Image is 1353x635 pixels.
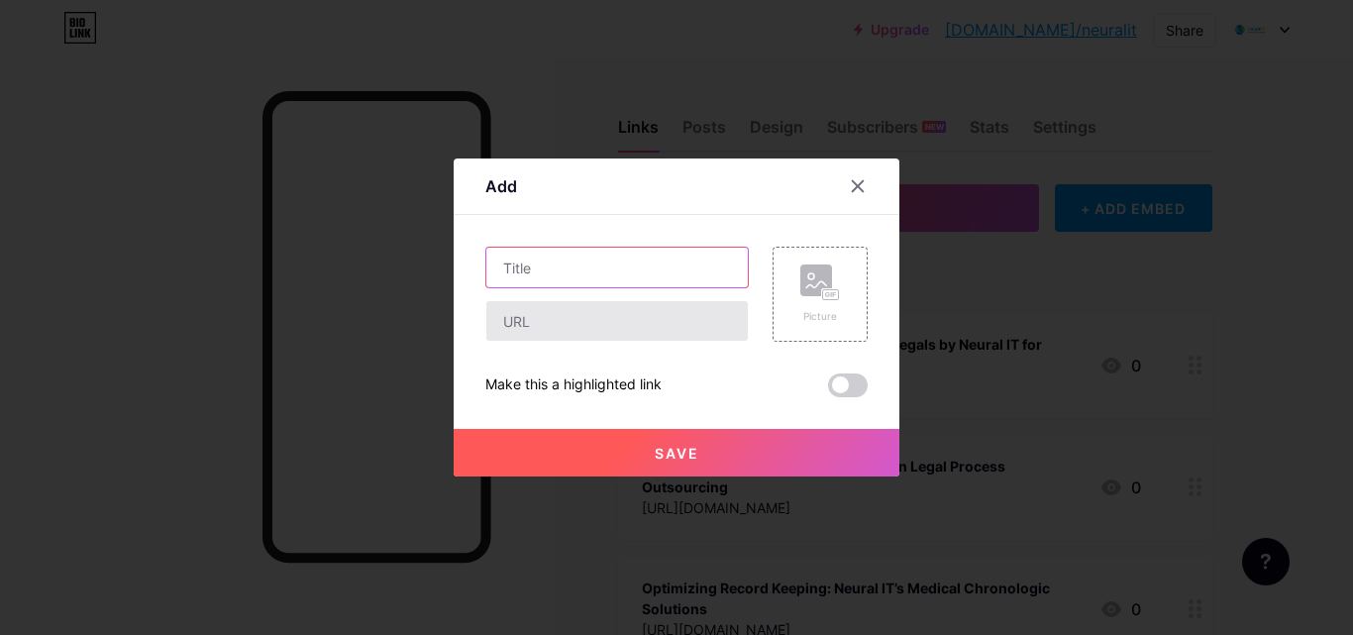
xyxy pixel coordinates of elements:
[485,174,517,198] div: Add
[485,373,662,397] div: Make this a highlighted link
[454,429,899,476] button: Save
[486,301,748,341] input: URL
[800,309,840,324] div: Picture
[655,445,699,462] span: Save
[486,248,748,287] input: Title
